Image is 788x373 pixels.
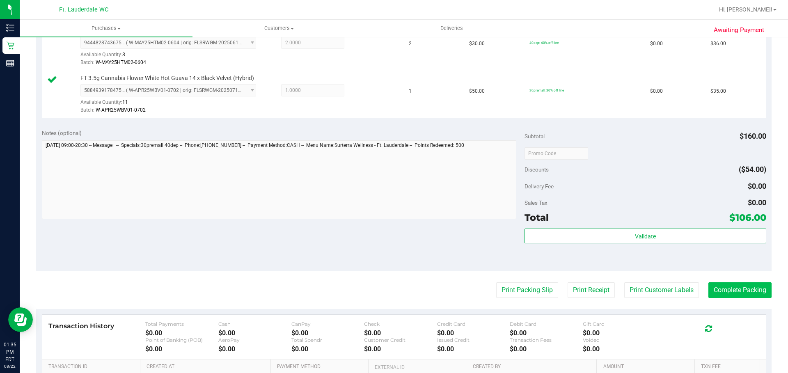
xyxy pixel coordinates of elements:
[603,364,692,370] a: Amount
[583,321,656,327] div: Gift Card
[437,345,510,353] div: $0.00
[364,345,437,353] div: $0.00
[364,337,437,343] div: Customer Credit
[218,329,291,337] div: $0.00
[473,364,593,370] a: Created By
[525,199,547,206] span: Sales Tax
[96,107,146,113] span: W-APR25WBV01-0702
[80,59,94,65] span: Batch:
[4,363,16,369] p: 08/22
[437,321,510,327] div: Credit Card
[80,96,265,112] div: Available Quantity:
[291,345,364,353] div: $0.00
[739,165,766,174] span: ($54.00)
[145,337,218,343] div: Point of Banking (POB)
[510,337,583,343] div: Transaction Fees
[145,329,218,337] div: $0.00
[568,282,615,298] button: Print Receipt
[6,59,14,67] inline-svg: Reports
[525,212,549,223] span: Total
[529,41,559,45] span: 40dep: 40% off line
[437,337,510,343] div: Issued Credit
[218,337,291,343] div: AeroPay
[8,307,33,332] iframe: Resource center
[409,40,412,48] span: 2
[719,6,772,13] span: Hi, [PERSON_NAME]!
[525,162,549,177] span: Discounts
[529,88,564,92] span: 30premall: 30% off line
[635,233,656,240] span: Validate
[59,6,108,13] span: Ft. Lauderdale WC
[740,132,766,140] span: $160.00
[429,25,474,32] span: Deliveries
[365,20,538,37] a: Deliveries
[218,345,291,353] div: $0.00
[525,147,588,160] input: Promo Code
[80,107,94,113] span: Batch:
[650,87,663,95] span: $0.00
[714,25,764,35] span: Awaiting Payment
[192,20,365,37] a: Customers
[469,87,485,95] span: $50.00
[525,183,554,190] span: Delivery Fee
[583,337,656,343] div: Voided
[710,40,726,48] span: $36.00
[496,282,558,298] button: Print Packing Slip
[122,99,128,105] span: 11
[80,49,265,65] div: Available Quantity:
[145,345,218,353] div: $0.00
[20,20,192,37] a: Purchases
[6,24,14,32] inline-svg: Inventory
[708,282,772,298] button: Complete Packing
[42,130,82,136] span: Notes (optional)
[4,341,16,363] p: 01:35 PM EDT
[583,345,656,353] div: $0.00
[701,364,756,370] a: Txn Fee
[364,329,437,337] div: $0.00
[6,41,14,50] inline-svg: Retail
[291,321,364,327] div: CanPay
[650,40,663,48] span: $0.00
[291,337,364,343] div: Total Spendr
[710,87,726,95] span: $35.00
[193,25,365,32] span: Customers
[218,321,291,327] div: Cash
[510,345,583,353] div: $0.00
[469,40,485,48] span: $30.00
[583,329,656,337] div: $0.00
[729,212,766,223] span: $106.00
[525,229,766,243] button: Validate
[96,59,146,65] span: W-MAY25HTM02-0604
[20,25,192,32] span: Purchases
[409,87,412,95] span: 1
[510,329,583,337] div: $0.00
[748,182,766,190] span: $0.00
[122,52,125,57] span: 3
[145,321,218,327] div: Total Payments
[437,329,510,337] div: $0.00
[291,329,364,337] div: $0.00
[80,74,254,82] span: FT 3.5g Cannabis Flower White Hot Guava 14 x Black Velvet (Hybrid)
[748,198,766,207] span: $0.00
[277,364,365,370] a: Payment Method
[147,364,267,370] a: Created At
[48,364,137,370] a: Transaction ID
[525,133,545,140] span: Subtotal
[624,282,699,298] button: Print Customer Labels
[510,321,583,327] div: Debit Card
[364,321,437,327] div: Check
